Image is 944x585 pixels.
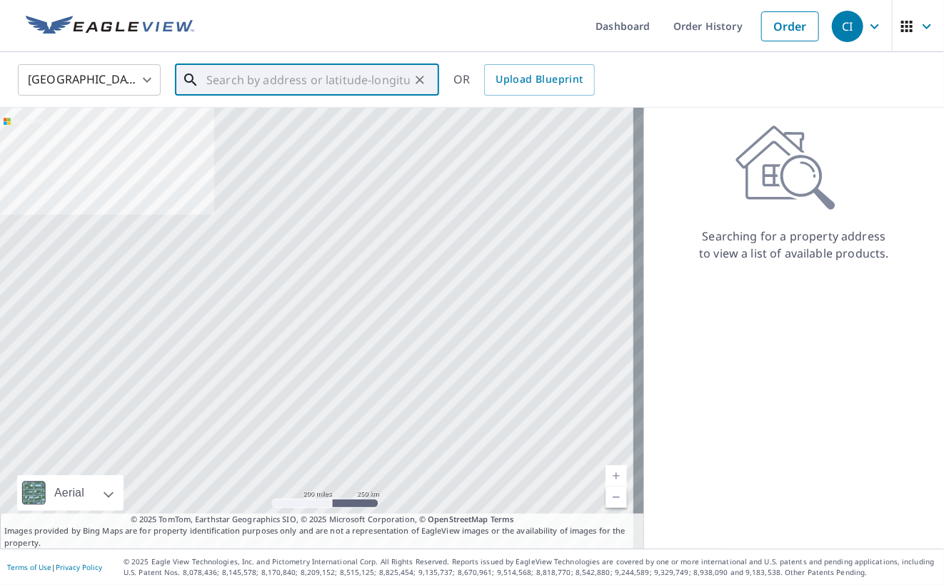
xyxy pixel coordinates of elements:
a: OpenStreetMap [428,514,488,524]
a: Upload Blueprint [484,64,594,96]
div: Aerial [50,475,89,511]
p: | [7,563,102,571]
p: © 2025 Eagle View Technologies, Inc. and Pictometry International Corp. All Rights Reserved. Repo... [124,556,937,578]
a: Privacy Policy [56,562,102,572]
span: © 2025 TomTom, Earthstar Geographics SIO, © 2025 Microsoft Corporation, © [131,514,514,526]
div: [GEOGRAPHIC_DATA] [18,60,161,100]
a: Order [761,11,819,41]
a: Current Level 5, Zoom In [606,465,627,487]
a: Terms of Use [7,562,51,572]
a: Terms [491,514,514,524]
span: Upload Blueprint [496,71,583,88]
input: Search by address or latitude-longitude [206,60,410,100]
button: Clear [410,70,430,90]
a: Current Level 5, Zoom Out [606,487,627,508]
img: EV Logo [26,16,194,37]
p: Searching for a property address to view a list of available products. [698,228,890,262]
div: Aerial [17,475,124,511]
div: OR [453,64,595,96]
div: CI [832,11,863,42]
